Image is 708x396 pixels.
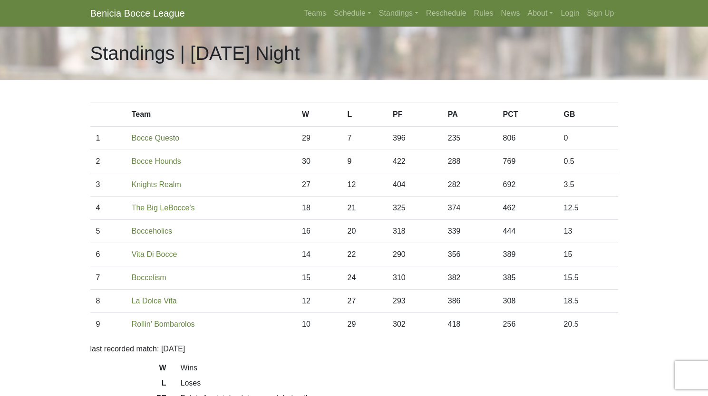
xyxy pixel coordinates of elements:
a: Bocce Questo [132,134,180,142]
td: 18 [296,197,341,220]
td: 27 [342,290,387,313]
td: 769 [497,150,558,173]
td: 806 [497,126,558,150]
td: 5 [90,220,126,243]
td: 6 [90,243,126,266]
a: Standings [375,4,422,23]
td: 356 [442,243,497,266]
td: 10 [296,313,341,336]
a: Knights Realm [132,180,181,189]
a: Rollin' Bombarolos [132,320,195,328]
td: 9 [90,313,126,336]
td: 1 [90,126,126,150]
a: Rules [470,4,497,23]
a: About [524,4,557,23]
td: 22 [342,243,387,266]
td: 444 [497,220,558,243]
td: 293 [387,290,442,313]
td: 422 [387,150,442,173]
td: 692 [497,173,558,197]
td: 235 [442,126,497,150]
td: 256 [497,313,558,336]
a: Schedule [330,4,375,23]
td: 20.5 [558,313,618,336]
a: Sign Up [583,4,618,23]
a: Reschedule [422,4,470,23]
th: Team [126,103,296,127]
td: 382 [442,266,497,290]
td: 386 [442,290,497,313]
td: 288 [442,150,497,173]
td: 13 [558,220,618,243]
dt: L [83,377,174,393]
a: Vita Di Bocce [132,250,177,258]
td: 8 [90,290,126,313]
td: 15 [296,266,341,290]
th: W [296,103,341,127]
td: 12.5 [558,197,618,220]
a: The Big LeBocce's [132,204,195,212]
a: Login [557,4,583,23]
td: 385 [497,266,558,290]
td: 302 [387,313,442,336]
a: Boccelism [132,273,166,282]
td: 389 [497,243,558,266]
td: 2 [90,150,126,173]
th: PCT [497,103,558,127]
h1: Standings | [DATE] Night [90,42,300,65]
a: Bocce Hounds [132,157,181,165]
td: 15.5 [558,266,618,290]
td: 20 [342,220,387,243]
td: 462 [497,197,558,220]
td: 404 [387,173,442,197]
a: Bocceholics [132,227,172,235]
td: 18.5 [558,290,618,313]
p: last recorded match: [DATE] [90,343,618,355]
td: 14 [296,243,341,266]
td: 7 [90,266,126,290]
a: La Dolce Vita [132,297,177,305]
td: 282 [442,173,497,197]
a: Benicia Bocce League [90,4,185,23]
td: 325 [387,197,442,220]
td: 418 [442,313,497,336]
th: PA [442,103,497,127]
td: 4 [90,197,126,220]
td: 396 [387,126,442,150]
td: 290 [387,243,442,266]
td: 0 [558,126,618,150]
a: Teams [300,4,330,23]
td: 29 [342,313,387,336]
th: GB [558,103,618,127]
td: 0.5 [558,150,618,173]
a: News [497,4,524,23]
td: 374 [442,197,497,220]
td: 27 [296,173,341,197]
td: 310 [387,266,442,290]
dd: Loses [174,377,625,389]
td: 16 [296,220,341,243]
td: 9 [342,150,387,173]
th: L [342,103,387,127]
td: 24 [342,266,387,290]
td: 3.5 [558,173,618,197]
td: 308 [497,290,558,313]
th: PF [387,103,442,127]
dt: W [83,362,174,377]
td: 30 [296,150,341,173]
td: 339 [442,220,497,243]
td: 12 [296,290,341,313]
td: 29 [296,126,341,150]
td: 15 [558,243,618,266]
dd: Wins [174,362,625,374]
td: 12 [342,173,387,197]
td: 21 [342,197,387,220]
td: 3 [90,173,126,197]
td: 7 [342,126,387,150]
td: 318 [387,220,442,243]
